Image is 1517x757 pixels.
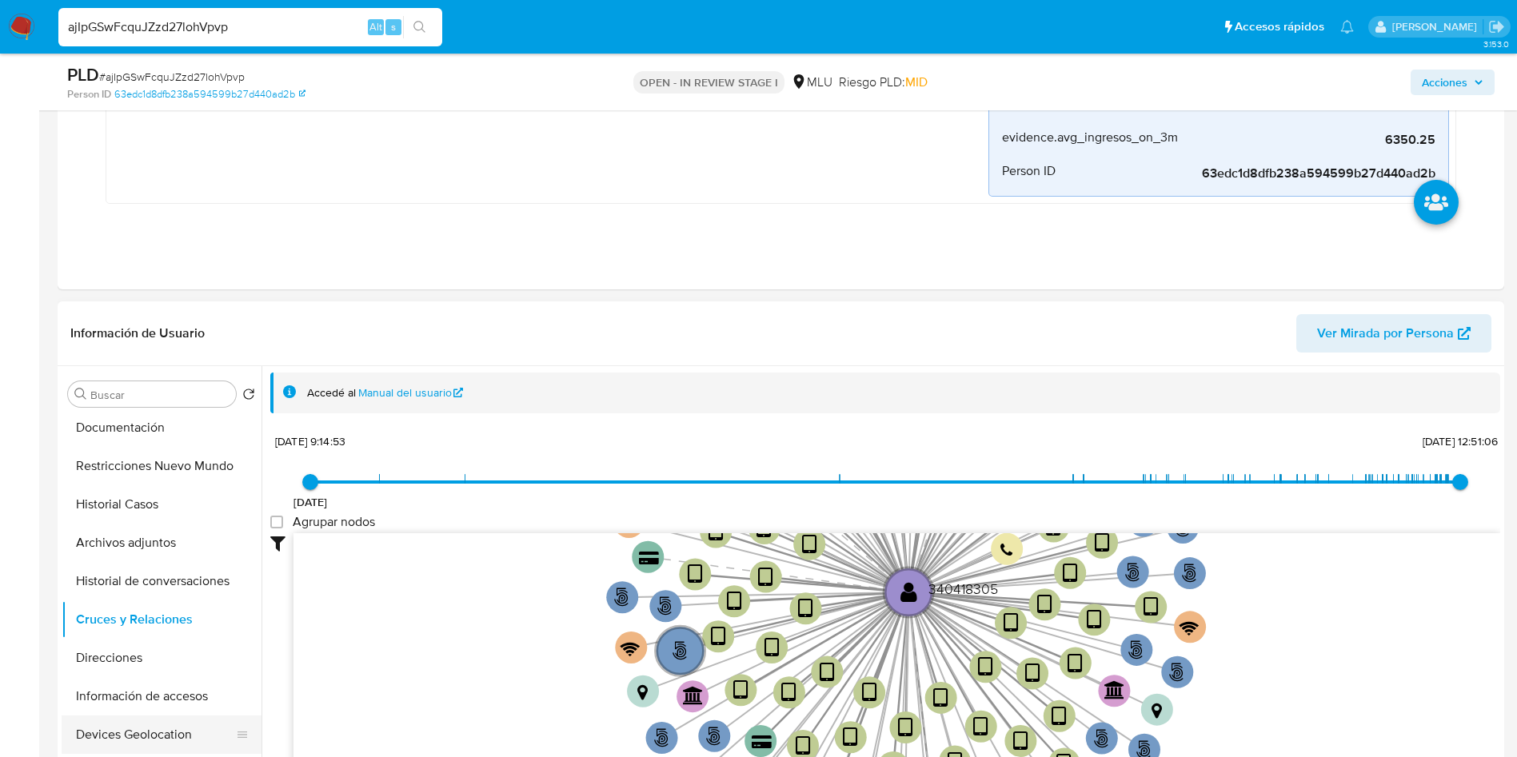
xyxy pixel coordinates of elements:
[1052,705,1067,728] text: 
[99,69,245,85] span: # ajIpGSwFcquJZzd27lohVpvp
[639,551,659,566] text: 
[403,16,436,38] button: search-icon
[727,590,742,613] text: 
[1087,608,1102,631] text: 
[802,533,817,556] text: 
[1483,38,1509,50] span: 3.153.0
[62,447,261,485] button: Restricciones Nuevo Mundo
[358,385,464,400] a: Manual del usuario
[1169,663,1184,682] text: 
[1095,532,1110,555] text: 
[820,661,835,684] text: 
[711,625,726,648] text: 
[391,19,396,34] span: s
[1296,314,1491,353] button: Ver Mirada por Persona
[1182,564,1197,583] text: 
[900,580,917,604] text: 
[62,715,249,754] button: Devices Geolocation
[781,681,796,704] text: 
[673,641,688,660] text: 
[752,735,772,750] text: 
[733,679,749,702] text: 
[620,641,641,659] text: 
[293,514,375,530] span: Agrupar nodos
[1000,543,1013,558] text: 
[1063,562,1078,585] text: 
[978,655,993,679] text: 
[1094,729,1109,748] text: 
[58,17,442,38] input: Buscar usuario o caso...
[1025,663,1040,686] text: 
[843,726,858,749] text: 
[62,639,261,677] button: Direcciones
[1422,70,1467,95] span: Acciones
[62,408,261,447] button: Documentación
[654,728,669,747] text: 
[1037,593,1052,616] text: 
[1235,18,1324,35] span: Accesos rápidos
[798,597,813,620] text: 
[633,71,784,94] p: OPEN - IN REVIEW STAGE I
[1179,620,1200,638] text: 
[637,683,648,701] text: 
[1046,516,1061,539] text: 
[706,727,721,746] text: 
[62,600,261,639] button: Cruces y Relaciones
[928,579,998,599] text: 340418305
[1152,702,1162,719] text: 
[764,636,780,659] text: 
[1002,129,1178,145] span: evidence.avg_ingresos_on_3m
[1004,612,1019,635] text: 
[270,516,283,528] input: Agrupar nodos
[67,62,99,87] b: PLD
[1002,96,1156,112] span: evidence.avg_ingresos_3m
[933,687,948,710] text: 
[683,686,704,705] text: 
[839,74,928,91] span: Riesgo PLD:
[898,716,913,739] text: 
[1128,640,1144,659] text: 
[1411,70,1495,95] button: Acciones
[758,566,773,589] text: 
[862,681,877,704] text: 
[114,87,305,102] a: 63edc1d8dfb238a594599b27d440ad2b
[1144,596,1159,619] text: 
[369,19,382,34] span: Alt
[62,562,261,600] button: Historial de conversaciones
[67,87,111,102] b: Person ID
[307,385,356,400] span: Accedé al
[1068,652,1083,675] text: 
[70,325,205,341] h1: Información de Usuario
[62,677,261,715] button: Información de accesos
[657,596,673,616] text: 
[1196,132,1435,148] span: 6350.25
[275,433,345,449] span: [DATE] 9:14:53
[1392,19,1483,34] p: antonio.rossel@mercadolibre.com
[1340,20,1354,34] a: Notificaciones
[1002,163,1056,179] span: Person ID
[62,524,261,562] button: Archivos adjuntos
[1196,165,1435,181] span: 63edc1d8dfb238a594599b27d440ad2b
[62,485,261,524] button: Historial Casos
[90,388,230,402] input: Buscar
[1317,314,1454,353] span: Ver Mirada por Persona
[973,715,988,739] text: 
[614,588,629,607] text: 
[1488,18,1505,35] a: Salir
[293,494,328,510] span: [DATE]
[688,563,703,586] text: 
[1423,433,1498,449] span: [DATE] 12:51:06
[74,388,87,400] button: Buscar
[242,388,255,405] button: Volver al orden por defecto
[1104,680,1125,699] text: 
[1013,730,1028,753] text: 
[791,74,832,91] div: MLU
[905,73,928,91] span: MID
[1125,563,1140,582] text: 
